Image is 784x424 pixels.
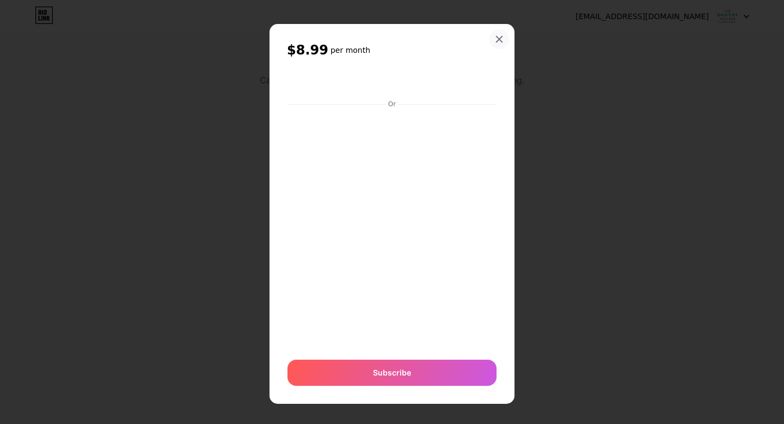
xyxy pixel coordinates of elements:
[373,367,411,378] span: Subscribe
[285,110,499,349] iframe: Secure payment input frame
[330,45,370,56] h6: per month
[287,41,328,59] span: $8.99
[386,100,398,108] div: Or
[287,70,497,96] iframe: Secure payment button frame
